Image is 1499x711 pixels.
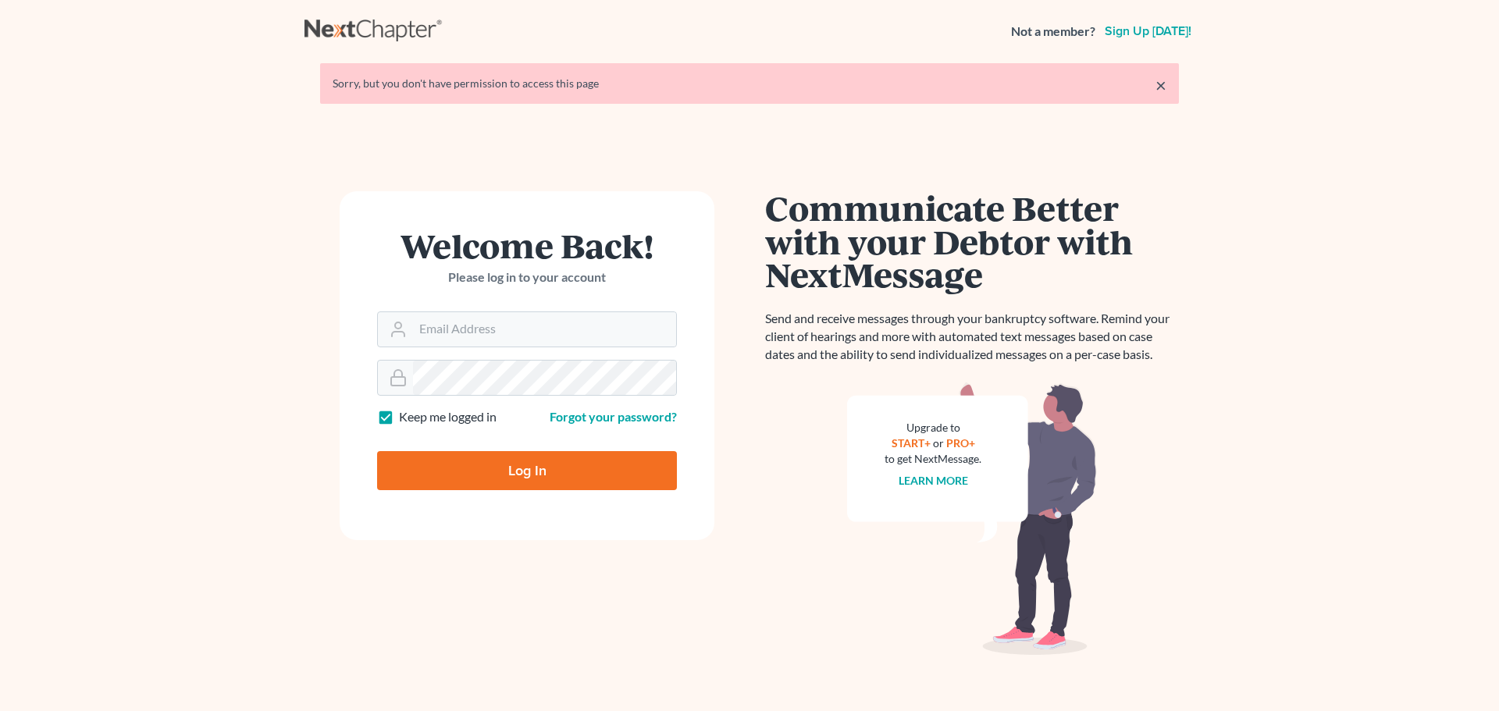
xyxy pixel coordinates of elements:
a: Forgot your password? [550,409,677,424]
h1: Welcome Back! [377,229,677,262]
div: to get NextMessage. [885,451,981,467]
a: × [1155,76,1166,94]
strong: Not a member? [1011,23,1095,41]
p: Please log in to your account [377,268,677,286]
div: Sorry, but you don't have permission to access this page [333,76,1166,91]
input: Email Address [413,312,676,347]
h1: Communicate Better with your Debtor with NextMessage [765,191,1179,291]
img: nextmessage_bg-59042aed3d76b12b5cd301f8e5b87938c9018125f34e5fa2b7a6b67550977c72.svg [847,382,1097,656]
a: Sign up [DATE]! [1102,25,1195,37]
span: or [933,436,944,450]
label: Keep me logged in [399,408,497,426]
p: Send and receive messages through your bankruptcy software. Remind your client of hearings and mo... [765,310,1179,364]
div: Upgrade to [885,420,981,435]
a: Learn more [899,474,968,487]
input: Log In [377,451,677,490]
a: START+ [892,436,931,450]
a: PRO+ [946,436,975,450]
